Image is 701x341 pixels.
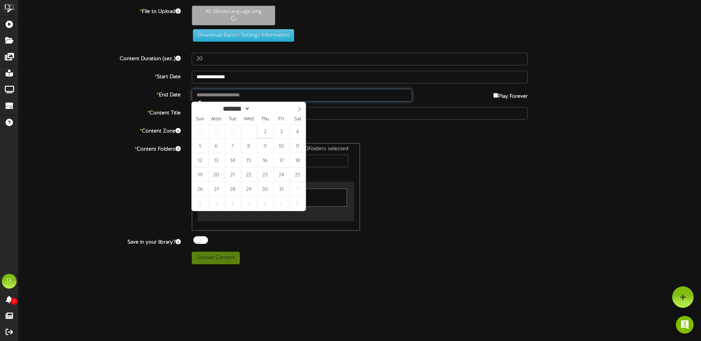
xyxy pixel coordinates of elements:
span: November 3, 2025 [208,196,224,211]
span: Tue [224,117,241,122]
span: October 17, 2025 [273,153,289,168]
span: November 5, 2025 [241,196,257,211]
div: TF [2,274,17,289]
label: Start Date [13,71,186,81]
span: Sat [289,117,306,122]
span: Mon [208,117,224,122]
span: October 19, 2025 [192,168,208,182]
label: Play Forever [493,89,528,100]
label: Content Zone [13,125,186,135]
span: October 21, 2025 [225,168,241,182]
span: October 22, 2025 [241,168,257,182]
span: October 31, 2025 [273,182,289,196]
span: October 15, 2025 [241,153,257,168]
label: File to Upload [13,6,186,15]
label: Save in your library? [13,236,186,246]
span: November 4, 2025 [225,196,241,211]
span: October 13, 2025 [208,153,224,168]
input: Year [250,105,277,113]
span: October 14, 2025 [225,153,241,168]
span: October 24, 2025 [273,168,289,182]
span: October 26, 2025 [192,182,208,196]
span: November 6, 2025 [257,196,273,211]
span: October 12, 2025 [192,153,208,168]
label: Content Duration (sec.) [13,53,186,63]
span: October 8, 2025 [241,139,257,153]
span: 0 [11,298,17,305]
span: November 1, 2025 [290,182,306,196]
span: October 6, 2025 [208,139,224,153]
span: November 7, 2025 [273,196,289,211]
span: October 18, 2025 [290,153,306,168]
span: November 2, 2025 [192,196,208,211]
span: October 4, 2025 [290,124,306,139]
span: October 2, 2025 [257,124,273,139]
span: October 30, 2025 [257,182,273,196]
button: Download Export Settings Information [193,29,294,42]
span: October 20, 2025 [208,168,224,182]
span: September 28, 2025 [192,124,208,139]
span: October 5, 2025 [192,139,208,153]
div: Open Intercom Messenger [676,316,694,334]
button: Upload Content [192,252,240,264]
span: October 29, 2025 [241,182,257,196]
label: Content Title [13,107,186,117]
span: Sun [192,117,208,122]
span: October 25, 2025 [290,168,306,182]
span: October 10, 2025 [273,139,289,153]
span: October 7, 2025 [225,139,241,153]
span: November 8, 2025 [290,196,306,211]
span: September 30, 2025 [225,124,241,139]
span: Fri [273,117,289,122]
span: October 23, 2025 [257,168,273,182]
span: September 29, 2025 [208,124,224,139]
input: Title of this Content [192,107,528,120]
a: Download Export Settings Information [189,32,294,38]
span: October 16, 2025 [257,153,273,168]
label: Content Folders [13,143,186,153]
span: October 9, 2025 [257,139,273,153]
span: Thu [257,117,273,122]
span: October 11, 2025 [290,139,306,153]
span: October 28, 2025 [225,182,241,196]
input: Play Forever [493,93,498,98]
span: Wed [241,117,257,122]
span: October 3, 2025 [273,124,289,139]
span: October 27, 2025 [208,182,224,196]
span: October 1, 2025 [241,124,257,139]
label: End Date [13,89,186,99]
